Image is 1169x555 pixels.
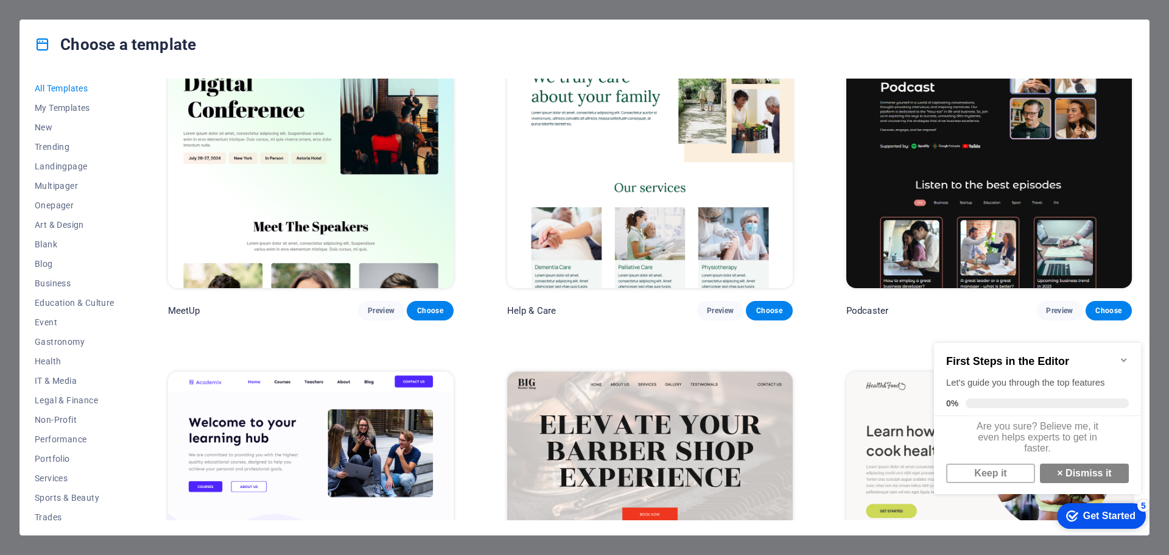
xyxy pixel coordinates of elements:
[35,181,114,191] span: Multipager
[35,118,114,137] button: New
[128,141,133,151] strong: ×
[697,301,743,320] button: Preview
[190,28,200,38] div: Minimize checklist
[35,215,114,235] button: Art & Design
[168,25,454,288] img: MeetUp
[846,305,888,317] p: Podcaster
[35,137,114,157] button: Trending
[35,293,114,313] button: Education & Culture
[35,79,114,98] button: All Templates
[35,488,114,507] button: Sports & Beauty
[35,391,114,410] button: Legal & Finance
[507,25,793,288] img: Help & Care
[35,122,114,132] span: New
[846,25,1132,288] img: Podcaster
[1086,301,1132,320] button: Choose
[35,395,114,405] span: Legal & Finance
[35,142,114,152] span: Trending
[35,220,114,230] span: Art & Design
[35,254,114,274] button: Blog
[1036,301,1083,320] button: Preview
[35,454,114,464] span: Portfolio
[35,103,114,113] span: My Templates
[35,200,114,210] span: Onepager
[35,449,114,468] button: Portfolio
[1095,306,1122,316] span: Choose
[35,259,114,269] span: Blog
[17,49,200,62] div: Let's guide you through the top features
[5,89,212,132] div: Are you sure? Believe me, it even helps experts to get in faster.
[17,136,106,156] a: Keep it
[746,301,792,320] button: Choose
[35,239,114,249] span: Blank
[35,507,114,527] button: Trades
[35,278,114,288] span: Business
[35,376,114,386] span: IT & Media
[154,183,206,194] div: Get Started
[35,434,114,444] span: Performance
[35,468,114,488] button: Services
[416,306,443,316] span: Choose
[35,83,114,93] span: All Templates
[17,28,200,41] h2: First Steps in the Editor
[35,35,196,54] h4: Choose a template
[35,512,114,522] span: Trades
[35,317,114,327] span: Event
[35,356,114,366] span: Health
[407,301,453,320] button: Choose
[35,157,114,176] button: Landingpage
[17,71,37,81] span: 0%
[35,235,114,254] button: Blank
[35,473,114,483] span: Services
[128,176,217,202] div: Get Started 5 items remaining, 0% complete
[707,306,734,316] span: Preview
[35,415,114,425] span: Non-Profit
[756,306,782,316] span: Choose
[35,337,114,347] span: Gastronomy
[35,98,114,118] button: My Templates
[111,136,200,156] a: × Dismiss it
[208,172,220,185] div: 5
[35,274,114,293] button: Business
[35,430,114,449] button: Performance
[1046,306,1073,316] span: Preview
[35,371,114,391] button: IT & Media
[35,161,114,171] span: Landingpage
[35,313,114,332] button: Event
[358,301,404,320] button: Preview
[35,196,114,215] button: Onepager
[35,332,114,352] button: Gastronomy
[35,176,114,196] button: Multipager
[35,298,114,308] span: Education & Culture
[35,493,114,503] span: Sports & Beauty
[35,410,114,430] button: Non-Profit
[368,306,395,316] span: Preview
[35,352,114,371] button: Health
[507,305,556,317] p: Help & Care
[168,305,200,317] p: MeetUp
